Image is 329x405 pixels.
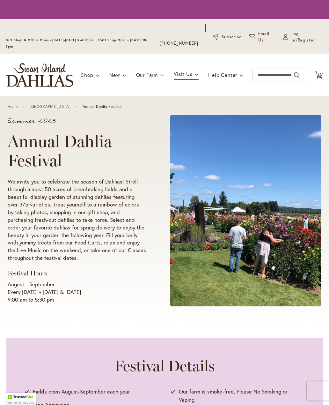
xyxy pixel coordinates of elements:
[8,118,146,124] p: Summer 2025
[294,70,300,80] button: Search
[83,104,123,109] span: Annual Dahlia Festival
[8,104,18,109] a: Home
[6,393,36,405] div: TrustedSite Certified
[8,132,146,170] h1: Annual Dahlia Festival
[208,71,237,78] span: Help Center
[179,387,304,404] span: Our farm is smoke-free, Please No Smoking or Vaping
[81,71,93,78] span: Shop
[30,104,70,109] a: [GEOGRAPHIC_DATA]
[136,71,158,78] span: Our Farm
[6,38,99,42] span: Gift Shop & Office Open - [DATE]-[DATE] 9-4:30pm /
[222,34,242,40] span: Subscribe
[8,178,146,262] p: We invite you to celebrate the season of Dahlias! Stroll through almost 50 acres of breathtaking ...
[249,31,276,43] a: Email Us
[283,31,323,43] a: Log In/Register
[109,71,120,78] span: New
[6,63,73,87] a: store logo
[174,71,192,77] span: Visit Us
[213,34,242,40] a: Subscribe
[8,281,146,304] p: August - September Every [DATE] - [DATE] & [DATE] 9:00 am to 5:30 pm
[291,31,323,43] span: Log In/Register
[33,387,130,396] span: Fields open August-September each year
[8,269,146,277] h3: Festival Hours
[25,357,304,375] h2: Festival Details
[160,40,198,47] a: [PHONE_NUMBER]
[258,31,276,43] span: Email Us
